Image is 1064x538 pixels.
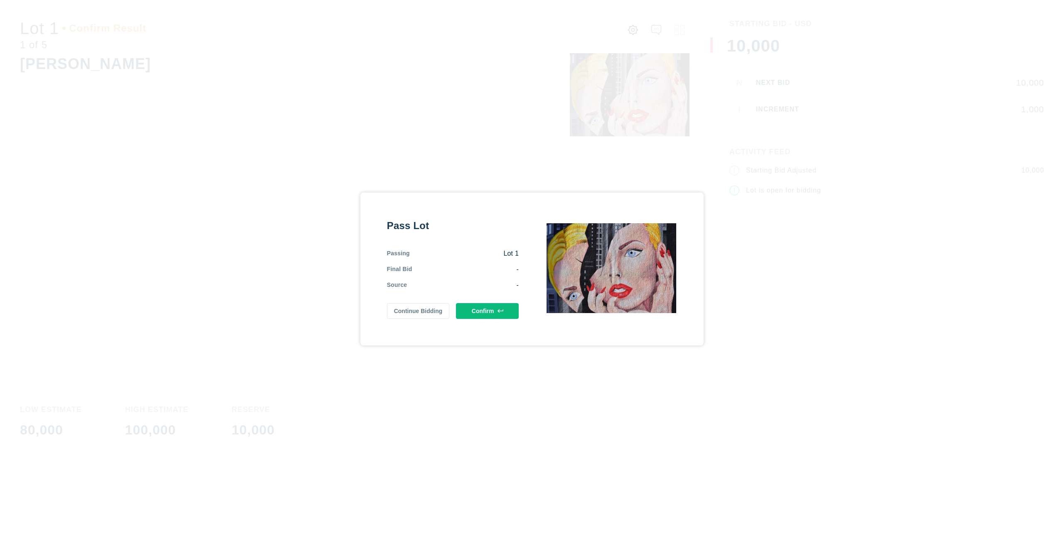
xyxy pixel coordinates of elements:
div: Final Bid [387,265,412,274]
div: Lot 1 [410,249,519,258]
div: Source [387,281,407,290]
div: - [412,265,519,274]
button: Confirm [456,303,519,319]
div: Passing [387,249,410,258]
button: Continue Bidding [387,303,450,319]
div: Pass Lot [387,219,519,232]
div: - [407,281,519,290]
